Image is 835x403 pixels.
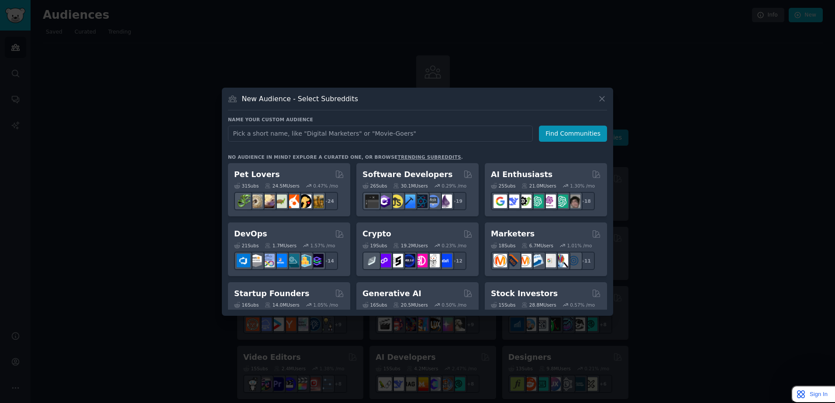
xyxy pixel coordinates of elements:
div: 1.01 % /mo [567,242,592,249]
h2: DevOps [234,229,267,239]
div: 6.7M Users [521,242,553,249]
img: AskComputerScience [426,195,440,208]
input: Pick a short name, like "Digital Marketers" or "Movie-Goers" [228,126,533,142]
h2: Stock Investors [491,288,558,299]
img: reactnative [414,195,428,208]
div: 1.05 % /mo [313,302,338,308]
img: dogbreed [310,195,324,208]
img: AWS_Certified_Experts [249,254,262,267]
div: 19.2M Users [393,242,428,249]
div: + 11 [576,252,595,270]
img: OpenAIDev [542,195,556,208]
button: Find Communities [539,126,607,142]
img: CryptoNews [426,254,440,267]
div: 1.57 % /mo [311,242,335,249]
img: OnlineMarketing [567,254,580,267]
h2: Startup Founders [234,288,309,299]
img: DeepSeek [506,195,519,208]
img: chatgpt_promptDesign [530,195,544,208]
div: 1.7M Users [265,242,297,249]
img: PlatformEngineers [310,254,324,267]
div: 1.30 % /mo [570,183,595,189]
div: 20.5M Users [393,302,428,308]
img: AItoolsCatalog [518,195,531,208]
div: 26 Sub s [362,183,387,189]
div: + 18 [576,192,595,210]
img: platformengineering [286,254,299,267]
div: 25 Sub s [491,183,515,189]
div: + 19 [448,192,466,210]
div: 14.0M Users [265,302,299,308]
img: azuredevops [237,254,250,267]
div: 21.0M Users [521,183,556,189]
div: 19 Sub s [362,242,387,249]
div: No audience in mind? Explore a curated one, or browse . [228,154,463,160]
div: 15 Sub s [491,302,515,308]
img: iOSProgramming [402,195,415,208]
img: leopardgeckos [261,195,275,208]
h3: New Audience - Select Subreddits [242,94,358,103]
img: Docker_DevOps [261,254,275,267]
img: DevOpsLinks [273,254,287,267]
img: GoogleGeminiAI [493,195,507,208]
img: herpetology [237,195,250,208]
img: ethfinance [365,254,379,267]
img: MarketingResearch [555,254,568,267]
img: aws_cdk [298,254,311,267]
h3: Name your custom audience [228,116,607,123]
img: ethstaker [390,254,403,267]
div: + 24 [320,192,338,210]
h2: Crypto [362,229,391,239]
h2: AI Enthusiasts [491,169,552,180]
div: 16 Sub s [234,302,259,308]
img: cockatiel [286,195,299,208]
div: 21 Sub s [234,242,259,249]
img: defi_ [438,254,452,267]
h2: Software Developers [362,169,452,180]
div: 18 Sub s [491,242,515,249]
div: 28.8M Users [521,302,556,308]
img: chatgpt_prompts_ [555,195,568,208]
div: + 12 [448,252,466,270]
a: trending subreddits [397,154,461,160]
div: 0.57 % /mo [570,302,595,308]
div: 30.1M Users [393,183,428,189]
div: + 14 [320,252,338,270]
img: 0xPolygon [377,254,391,267]
img: defiblockchain [414,254,428,267]
img: csharp [377,195,391,208]
h2: Pet Lovers [234,169,280,180]
div: 0.29 % /mo [442,183,466,189]
img: Emailmarketing [530,254,544,267]
div: 0.47 % /mo [313,183,338,189]
img: ArtificalIntelligence [567,195,580,208]
div: 16 Sub s [362,302,387,308]
img: learnjavascript [390,195,403,208]
img: elixir [438,195,452,208]
img: software [365,195,379,208]
div: 0.23 % /mo [442,242,466,249]
img: AskMarketing [518,254,531,267]
img: ballpython [249,195,262,208]
img: googleads [542,254,556,267]
div: 0.50 % /mo [442,302,466,308]
img: turtle [273,195,287,208]
div: 31 Sub s [234,183,259,189]
img: PetAdvice [298,195,311,208]
h2: Marketers [491,229,535,239]
h2: Generative AI [362,288,421,299]
img: content_marketing [493,254,507,267]
img: bigseo [506,254,519,267]
div: 24.5M Users [265,183,299,189]
img: web3 [402,254,415,267]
